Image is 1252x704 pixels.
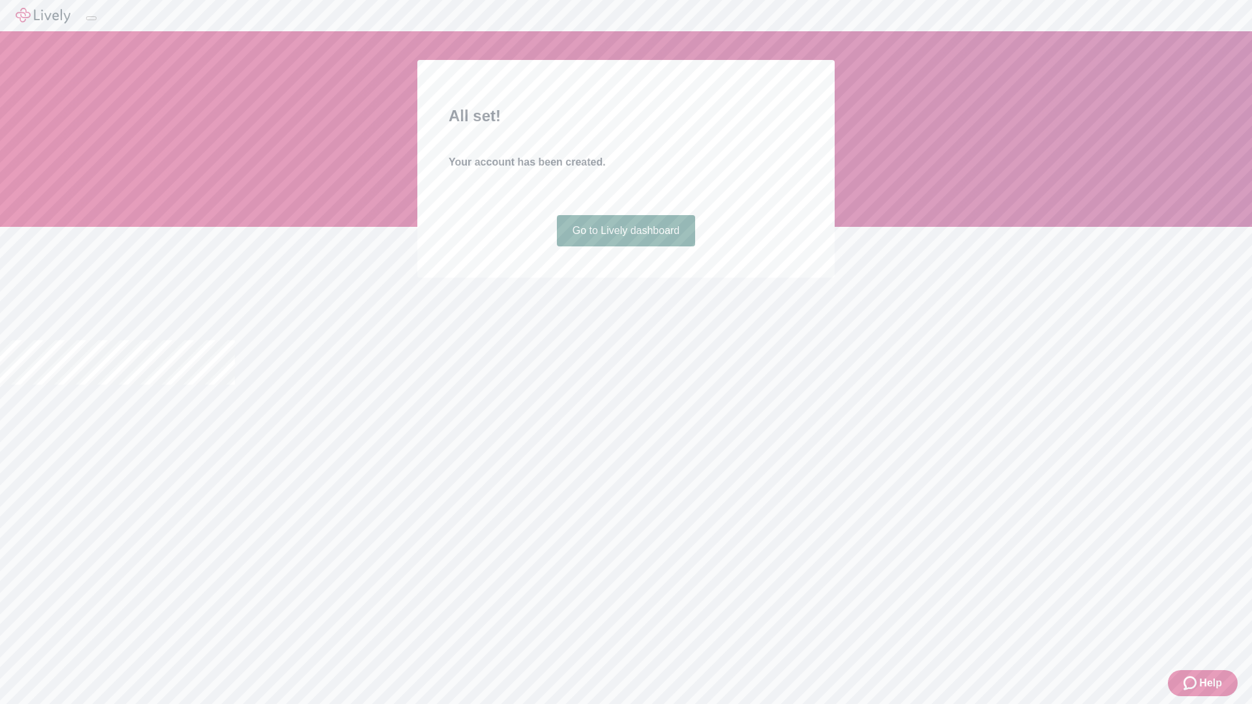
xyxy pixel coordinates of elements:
[1184,675,1199,691] svg: Zendesk support icon
[1168,670,1238,696] button: Zendesk support iconHelp
[1199,675,1222,691] span: Help
[449,154,803,170] h4: Your account has been created.
[449,104,803,128] h2: All set!
[16,8,70,23] img: Lively
[86,16,97,20] button: Log out
[557,215,696,246] a: Go to Lively dashboard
